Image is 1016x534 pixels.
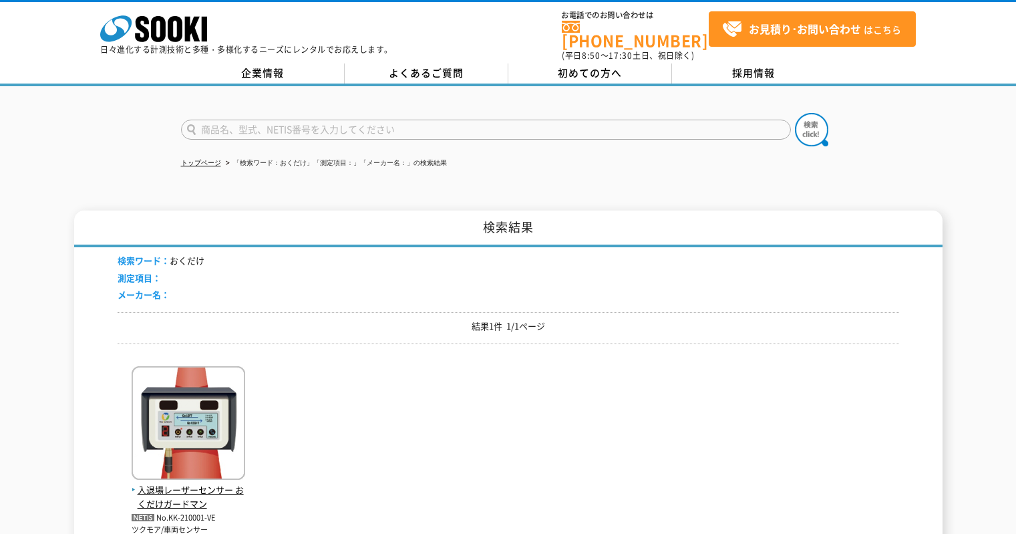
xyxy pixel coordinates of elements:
img: おくだけガードマン [132,366,245,483]
input: 商品名、型式、NETIS番号を入力してください [181,120,791,140]
strong: お見積り･お問い合わせ [749,21,861,37]
img: btn_search.png [795,113,828,146]
p: No.KK-210001-VE [132,511,245,525]
a: [PHONE_NUMBER] [562,21,709,48]
a: 採用情報 [672,63,836,84]
span: お電話でのお問い合わせは [562,11,709,19]
span: 17:30 [609,49,633,61]
li: おくだけ [118,254,204,268]
a: よくあるご質問 [345,63,508,84]
span: メーカー名： [118,288,170,301]
a: トップページ [181,159,221,166]
h1: 検索結果 [74,211,943,247]
span: 測定項目： [118,271,161,284]
a: お見積り･お問い合わせはこちら [709,11,916,47]
p: 結果1件 1/1ページ [118,319,899,333]
span: 検索ワード： [118,254,170,267]
a: 入退場レーザーセンサー おくだけガードマン [132,469,245,511]
span: 初めての方へ [558,65,622,80]
a: 初めての方へ [508,63,672,84]
span: 入退場レーザーセンサー おくだけガードマン [132,483,245,511]
p: 日々進化する計測技術と多種・多様化するニーズにレンタルでお応えします。 [100,45,393,53]
a: 企業情報 [181,63,345,84]
span: はこちら [722,19,901,39]
span: (平日 ～ 土日、祝日除く) [562,49,694,61]
li: 「検索ワード：おくだけ」「測定項目：」「メーカー名：」の検索結果 [223,156,447,170]
span: 8:50 [582,49,601,61]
